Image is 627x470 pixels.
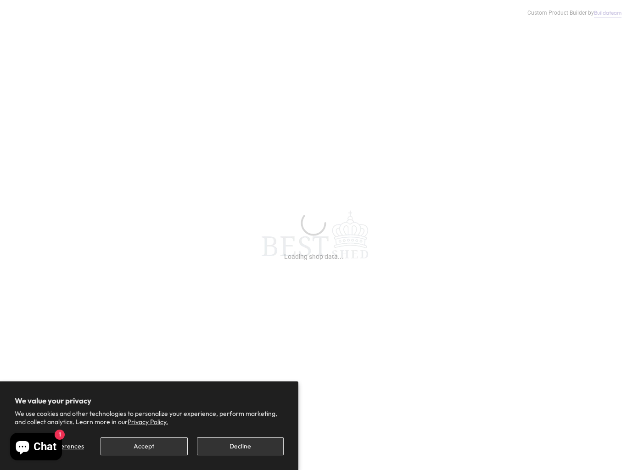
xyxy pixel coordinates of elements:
[101,437,187,455] button: Accept
[197,437,284,455] button: Decline
[7,433,65,463] inbox-online-store-chat: Shopify online store chat
[15,396,284,405] h2: We value your privacy
[15,409,284,426] p: We use cookies and other technologies to personalize your experience, perform marketing, and coll...
[128,418,168,426] a: Privacy Policy.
